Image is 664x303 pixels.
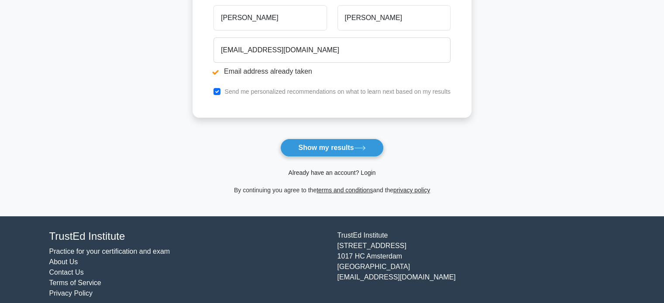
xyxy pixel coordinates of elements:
[49,289,93,297] a: Privacy Policy
[317,187,373,194] a: terms and conditions
[280,139,383,157] button: Show my results
[49,279,101,286] a: Terms of Service
[224,88,451,95] label: Send me personalized recommendations on what to learn next based on my results
[49,258,78,266] a: About Us
[213,66,451,77] li: Email address already taken
[187,185,477,195] div: By continuing you agree to the and the
[393,187,430,194] a: privacy policy
[213,5,327,31] input: First name
[49,269,84,276] a: Contact Us
[49,230,327,243] h4: TrustEd Institute
[332,230,620,299] div: TrustEd Institute [STREET_ADDRESS] 1017 HC Amsterdam [GEOGRAPHIC_DATA] [EMAIL_ADDRESS][DOMAIN_NAME]
[337,5,451,31] input: Last name
[288,169,375,176] a: Already have an account? Login
[49,248,170,255] a: Practice for your certification and exam
[213,37,451,63] input: Email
